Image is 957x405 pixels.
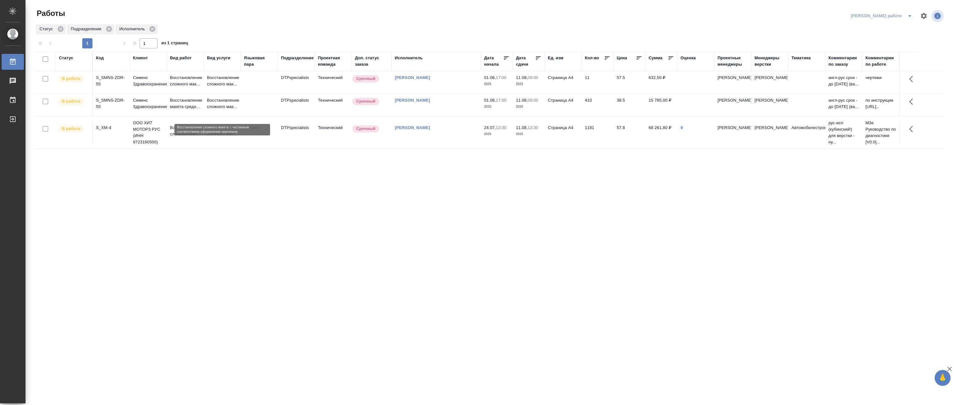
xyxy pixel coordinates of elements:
p: 2025 [484,131,510,137]
div: S_XM-4 [96,125,127,131]
p: 01.08, [484,98,496,103]
p: 2025 [516,104,541,110]
p: 2025 [516,81,541,87]
div: Комментарии по заказу [828,55,859,68]
div: Вид услуги [207,55,231,61]
p: Сименс Здравоохранение [133,97,164,110]
div: Вид работ [170,55,192,61]
span: Посмотреть информацию [931,10,945,22]
span: из 1 страниц [161,39,188,48]
p: 13:30 [496,125,506,130]
button: Здесь прячутся важные кнопки [905,71,921,87]
td: 57.5 [614,71,645,94]
span: Работы [35,8,65,18]
td: DTPspecialists [278,94,315,116]
p: В работе [62,76,80,82]
td: 1181 [582,121,614,144]
div: S_SMNS-ZDR-55 [96,97,127,110]
div: Оценка [681,55,696,61]
div: Проектная команда [318,55,349,68]
td: Технический [315,71,352,94]
p: рус-исп (кубинский!) для верстки - ну... [828,120,859,145]
td: DTPspecialists [278,121,315,144]
p: Срочный [356,76,375,82]
p: англ-рус срок - до [DATE] (ва... [828,97,859,110]
td: Страница А4 [545,121,582,144]
div: Исполнитель выполняет работу [57,97,89,106]
p: [PERSON_NAME] [755,125,785,131]
td: 11 [582,71,614,94]
td: DTPspecialists [278,71,315,94]
td: 15 785,00 ₽ [645,94,677,116]
p: Восстановление сложного мак... [207,75,238,87]
p: [PERSON_NAME] [755,75,785,81]
p: 11.08, [516,75,528,80]
div: Дата начала [484,55,503,68]
div: Проектные менеджеры [718,55,748,68]
p: 11.08, [516,125,528,130]
p: 24.07, [484,125,496,130]
div: Менеджеры верстки [755,55,785,68]
p: В работе [62,126,80,132]
div: Исполнитель выполняет работу [57,75,89,83]
div: Исполнитель [395,55,423,61]
p: Подразделение [71,26,104,32]
td: Страница А4 [545,94,582,116]
td: [PERSON_NAME] [714,94,751,116]
p: англ-рус срок - до [DATE] (ва... [828,75,859,87]
div: S_SMNS-ZDR-55 [96,75,127,87]
div: Исполнитель [115,24,158,34]
p: Восстановление сложного мак... [207,97,238,110]
td: Технический [315,121,352,144]
p: Срочный [356,126,375,132]
div: Подразделение [281,55,314,61]
td: 38.5 [614,94,645,116]
p: 2025 [516,131,541,137]
a: 9 [681,125,683,130]
p: Статус [40,26,55,32]
p: 09:00 [528,75,538,80]
div: Сумма [649,55,662,61]
div: split button [849,11,916,21]
p: 01.08, [484,75,496,80]
div: Комментарии по работе [865,55,896,68]
p: 11.08, [516,98,528,103]
td: 57.8 [614,121,645,144]
div: Кол-во [585,55,599,61]
td: рус-исп [241,121,278,144]
td: Технический [315,94,352,116]
p: 17:00 [496,75,506,80]
div: Клиент [133,55,148,61]
td: Страница А4 [545,71,582,94]
td: 68 261,80 ₽ [645,121,677,144]
p: В работе [62,98,80,105]
p: Исполнитель [119,26,147,32]
div: Статус [36,24,66,34]
div: Цена [617,55,627,61]
button: 🙏 [935,370,951,386]
p: Сименс Здравоохранение [133,75,164,87]
span: Настроить таблицу [916,8,931,24]
td: 410 [582,94,614,116]
div: Подразделение [67,24,114,34]
a: [PERSON_NAME] [395,75,430,80]
td: [PERSON_NAME] [714,121,751,144]
p: по инструкции [URL].. [865,97,896,110]
a: [PERSON_NAME] [395,98,430,103]
td: [PERSON_NAME] [714,71,751,94]
p: М3е Руководство по диагностике [V0.0]... [865,120,896,145]
p: Восстановление сложного мак... [170,75,201,87]
span: 🙏 [937,371,948,385]
p: Восстановление макета средн... [170,97,201,110]
p: Восстановление сложного мак... [207,125,238,137]
p: 2025 [484,104,510,110]
p: 09:00 [528,98,538,103]
div: Тематика [791,55,811,61]
button: Здесь прячутся важные кнопки [905,121,921,137]
p: чертежи [865,75,896,81]
td: 632,50 ₽ [645,71,677,94]
p: 13:30 [528,125,538,130]
div: Код [96,55,104,61]
p: Автомобилестроение [791,125,822,131]
p: 2025 [484,81,510,87]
